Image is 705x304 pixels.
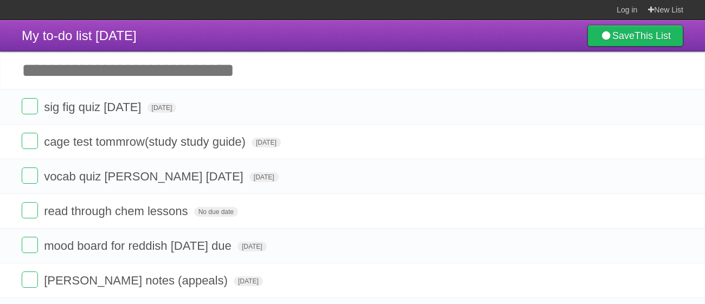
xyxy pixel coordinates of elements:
span: [PERSON_NAME] notes (appeals) [44,274,230,287]
span: [DATE] [252,138,281,147]
a: SaveThis List [587,25,683,47]
span: No due date [194,207,238,217]
b: This List [634,30,671,41]
label: Done [22,98,38,114]
span: [DATE] [238,242,267,251]
label: Done [22,167,38,184]
span: [DATE] [234,276,263,286]
label: Done [22,237,38,253]
label: Done [22,202,38,218]
span: cage test tommrow(study study guide) [44,135,248,148]
span: [DATE] [249,172,279,182]
span: read through chem lessons [44,204,190,218]
label: Done [22,271,38,288]
span: vocab quiz [PERSON_NAME] [DATE] [44,170,246,183]
span: sig fig quiz [DATE] [44,100,144,114]
label: Done [22,133,38,149]
span: [DATE] [148,103,177,113]
span: My to-do list [DATE] [22,28,137,43]
span: mood board for reddish [DATE] due [44,239,234,253]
